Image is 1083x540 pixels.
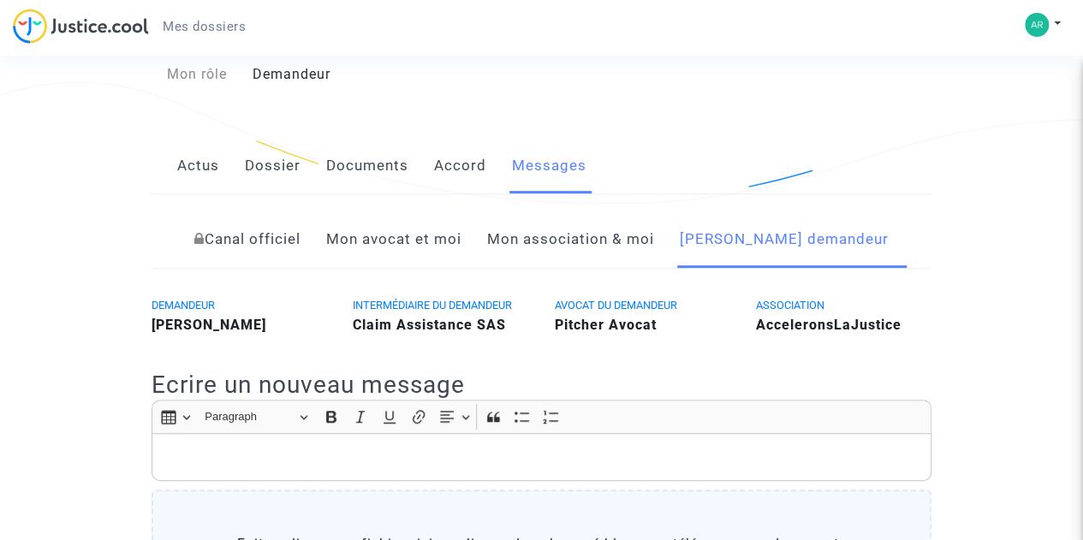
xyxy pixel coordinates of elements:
b: AcceleronsLaJustice [756,317,902,333]
a: Dossier [245,138,301,194]
b: Claim Assistance SAS [353,317,506,333]
a: Accord [434,138,486,194]
button: Paragraph [197,404,315,430]
div: Mon rôle [139,64,240,85]
a: Documents [326,138,408,194]
a: Actus [177,138,219,194]
a: Mes dossiers [149,14,259,39]
img: 17dfb69830fe2fca01516c679188ff9b [1025,13,1049,37]
div: Rich Text Editor, main [152,433,931,481]
span: Paragraph [205,406,294,427]
h2: Ecrire un nouveau message [152,370,931,400]
a: Canal officiel [194,211,301,268]
div: Demandeur [240,64,542,85]
span: AVOCAT DU DEMANDEUR [555,299,677,312]
a: [PERSON_NAME] demandeur [680,211,889,268]
span: INTERMÉDIAIRE DU DEMANDEUR [353,299,512,312]
img: jc-logo.svg [13,9,149,44]
span: DEMANDEUR [152,299,215,312]
span: ASSOCIATION [756,299,824,312]
b: [PERSON_NAME] [152,317,266,333]
b: Pitcher Avocat [555,317,657,333]
div: Editor toolbar [152,400,931,433]
a: Mon association & moi [487,211,654,268]
a: Messages [512,138,586,194]
a: Mon avocat et moi [326,211,461,268]
span: Mes dossiers [163,19,246,34]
